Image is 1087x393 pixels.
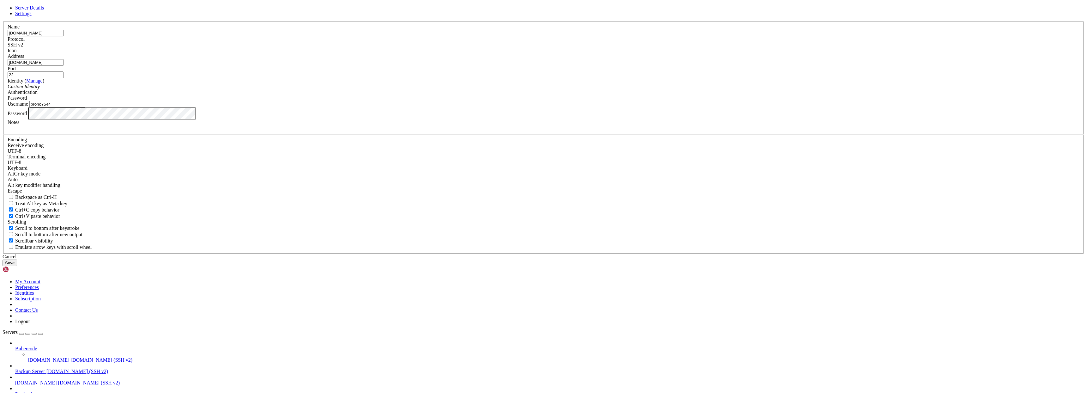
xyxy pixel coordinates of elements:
label: Controls how the Alt key is handled. Escape: Send an ESC prefix. 8-Bit: Add 128 to the typed char... [8,182,60,188]
li: [DOMAIN_NAME] [DOMAIN_NAME] (SSH v2) [15,374,1084,386]
label: Set the expected encoding for data received from the host. If the encodings do not match, visual ... [8,143,44,148]
label: Encoding [8,137,27,142]
a: Servers [3,329,43,335]
span: UTF-8 [8,160,21,165]
a: Bubercode [15,346,1084,352]
label: Ctrl+V pastes if true, sends ^V to host if false. Ctrl+Shift+V sends ^V to host if true, pastes i... [8,213,60,219]
span: Treat Alt key as Meta key [15,201,67,206]
label: If true, the backspace should send BS ('\x08', aka ^H). Otherwise the backspace key should send '... [8,194,57,200]
li: Backup Server [DOMAIN_NAME] (SSH v2) [15,363,1084,374]
label: Icon [8,48,16,53]
label: The vertical scrollbar mode. [8,238,53,243]
div: Password [8,95,1079,101]
input: Login Username [29,101,85,107]
span: [DOMAIN_NAME] (SSH v2) [58,380,120,385]
a: Preferences [15,285,39,290]
div: Cancel [3,254,1084,260]
div: Auto [8,177,1079,182]
button: Save [3,260,17,266]
a: Logout [15,319,30,324]
label: Scroll to bottom after new output. [8,232,82,237]
span: Scrollbar visibility [15,238,53,243]
span: UTF-8 [8,148,21,154]
span: Password [8,95,27,101]
a: Contact Us [15,307,38,313]
a: Backup Server [DOMAIN_NAME] (SSH v2) [15,369,1084,374]
label: Address [8,53,24,59]
label: Notes [8,120,19,125]
span: Emulate arrow keys with scroll wheel [15,244,92,250]
input: Ctrl+C copy behavior [9,207,13,212]
label: Authentication [8,89,38,95]
input: Scroll to bottom after keystroke [9,226,13,230]
a: [DOMAIN_NAME] [DOMAIN_NAME] (SSH v2) [28,357,1084,363]
input: Ctrl+V paste behavior [9,214,13,218]
a: My Account [15,279,40,284]
input: Scrollbar visibility [9,238,13,243]
div: UTF-8 [8,160,1079,165]
a: [DOMAIN_NAME] [DOMAIN_NAME] (SSH v2) [15,380,1084,386]
img: Shellngn [3,266,39,273]
label: Port [8,66,16,71]
span: [DOMAIN_NAME] [15,380,57,385]
input: Emulate arrow keys with scroll wheel [9,245,13,249]
span: Ctrl+V paste behavior [15,213,60,219]
i: Custom Identity [8,84,40,89]
a: Settings [15,11,32,16]
a: Server Details [15,5,44,10]
a: Subscription [15,296,41,301]
label: Set the expected encoding for data received from the host. If the encodings do not match, visual ... [8,171,40,176]
input: Host Name or IP [8,59,64,66]
span: SSH v2 [8,42,23,47]
span: [DOMAIN_NAME] (SSH v2) [46,369,108,374]
div: Custom Identity [8,84,1079,89]
label: Identity [8,78,44,83]
a: Manage [26,78,43,83]
input: Treat Alt key as Meta key [9,201,13,205]
span: Servers [3,329,18,335]
a: Identities [15,290,34,296]
label: Ctrl-C copies if true, send ^C to host if false. Ctrl-Shift-C sends ^C to host if true, copies if... [8,207,59,212]
li: [DOMAIN_NAME] [DOMAIN_NAME] (SSH v2) [28,352,1084,363]
div: UTF-8 [8,148,1079,154]
label: Whether to scroll to the bottom on any keystroke. [8,225,80,231]
li: Bubercode [15,340,1084,363]
span: Scroll to bottom after new output [15,232,82,237]
span: Escape [8,188,22,193]
label: Name [8,24,20,29]
div: SSH v2 [8,42,1079,48]
span: Scroll to bottom after keystroke [15,225,80,231]
input: Backspace as Ctrl-H [9,195,13,199]
div: Escape [8,188,1079,194]
span: Auto [8,177,18,182]
label: Whether the Alt key acts as a Meta key or as a distinct Alt key. [8,201,67,206]
label: Password [8,110,27,116]
label: Scrolling [8,219,26,224]
label: Keyboard [8,165,27,171]
input: Server Name [8,30,64,36]
span: Backspace as Ctrl-H [15,194,57,200]
input: Scroll to bottom after new output [9,232,13,236]
input: Port Number [8,71,64,78]
label: When using the alternative screen buffer, and DECCKM (Application Cursor Keys) is active, mouse w... [8,244,92,250]
span: Bubercode [15,346,37,351]
label: Username [8,101,28,107]
span: Ctrl+C copy behavior [15,207,59,212]
label: The default terminal encoding. ISO-2022 enables character map translations (like graphics maps). ... [8,154,46,159]
span: ( ) [25,78,44,83]
span: [DOMAIN_NAME] (SSH v2) [71,357,133,363]
span: [DOMAIN_NAME] [28,357,70,363]
label: Protocol [8,36,25,42]
span: Backup Server [15,369,45,374]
